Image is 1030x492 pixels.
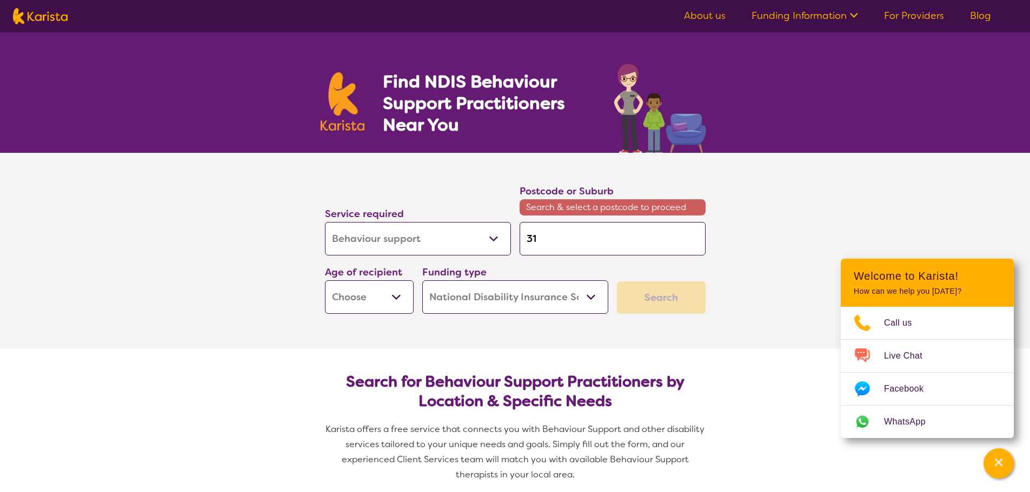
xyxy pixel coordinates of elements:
[884,414,939,430] span: WhatsApp
[520,222,706,255] input: Type
[841,307,1014,438] ul: Choose channel
[520,185,614,198] label: Postcode or Suburb
[383,71,592,136] h1: Find NDIS Behaviour Support Practitioners Near You
[611,58,710,153] img: behaviour-support
[854,269,1001,282] h2: Welcome to Karista!
[684,9,726,22] a: About us
[854,287,1001,296] p: How can we help you [DATE]?
[884,9,944,22] a: For Providers
[334,372,697,411] h2: Search for Behaviour Support Practitioners by Location & Specific Needs
[520,199,706,215] span: Search & select a postcode to proceed
[970,9,991,22] a: Blog
[321,72,365,131] img: Karista logo
[325,266,402,279] label: Age of recipient
[841,406,1014,438] a: Web link opens in a new tab.
[422,266,487,279] label: Funding type
[752,9,858,22] a: Funding Information
[325,207,404,220] label: Service required
[884,381,936,397] span: Facebook
[841,259,1014,438] div: Channel Menu
[884,348,935,364] span: Live Chat
[321,422,710,482] p: Karista offers a free service that connects you with Behaviour Support and other disability servi...
[13,8,68,24] img: Karista logo
[984,448,1014,478] button: Channel Menu
[884,315,925,331] span: Call us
